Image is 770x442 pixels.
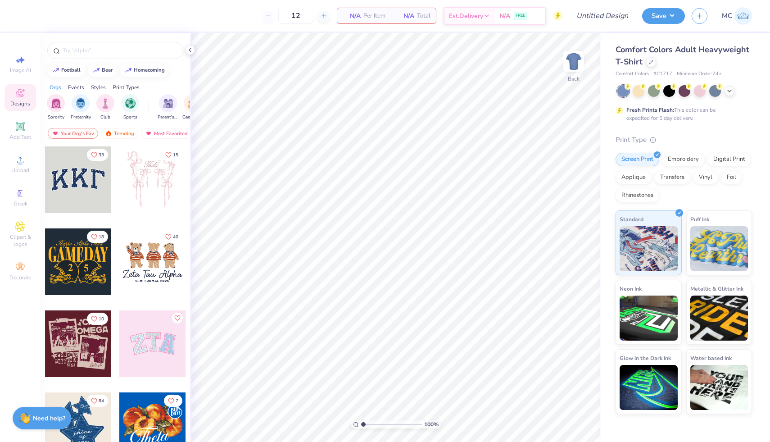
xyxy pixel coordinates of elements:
button: football [47,64,85,77]
div: homecoming [134,68,165,73]
span: FREE [516,13,525,19]
input: Untitled Design [569,7,635,25]
img: Neon Ink [620,296,678,341]
img: trend_line.gif [93,68,100,73]
span: 7 [176,399,178,403]
div: Events [68,83,84,91]
span: N/A [343,11,361,21]
img: trend_line.gif [52,68,59,73]
img: Glow in the Dark Ink [620,365,678,410]
button: filter button [71,94,91,121]
strong: Fresh Prints Flash: [626,106,674,114]
span: Puff Ink [690,214,709,224]
button: Like [87,395,108,407]
img: Back [565,52,583,70]
span: 18 [99,235,104,239]
div: Screen Print [616,153,659,166]
span: Parent's Weekend [158,114,178,121]
button: Like [161,231,182,243]
button: Like [87,313,108,325]
div: filter for Sorority [47,94,65,121]
button: Like [87,231,108,243]
button: filter button [182,94,203,121]
img: Water based Ink [690,365,748,410]
div: filter for Sports [121,94,139,121]
button: Like [172,313,183,324]
span: Neon Ink [620,284,642,293]
button: filter button [158,94,178,121]
span: 15 [173,153,178,157]
img: Fraternity Image [76,98,86,109]
span: Sorority [48,114,64,121]
span: Est. Delivery [449,11,483,21]
div: Trending [101,128,138,139]
button: Like [164,395,182,407]
button: Save [642,8,685,24]
span: Total [417,11,430,21]
img: Standard [620,226,678,271]
div: Styles [91,83,106,91]
div: Print Type [616,135,752,145]
img: Club Image [100,98,110,109]
img: Metallic & Glitter Ink [690,296,748,341]
button: filter button [121,94,139,121]
span: Metallic & Glitter Ink [690,284,743,293]
button: bear [88,64,117,77]
span: Glow in the Dark Ink [620,353,671,363]
strong: Need help? [33,414,65,423]
span: N/A [396,11,414,21]
div: Foil [721,171,742,184]
img: trend_line.gif [125,68,132,73]
div: filter for Fraternity [71,94,91,121]
span: Designs [10,100,30,107]
a: MC [722,7,752,25]
div: Rhinestones [616,189,659,202]
button: Like [161,149,182,161]
span: Decorate [9,274,31,281]
input: – – [278,8,313,24]
div: Digital Print [707,153,751,166]
span: 40 [173,235,178,239]
span: Standard [620,214,643,224]
div: filter for Parent's Weekend [158,94,178,121]
div: Applique [616,171,652,184]
span: Per Item [363,11,385,21]
img: most_fav.gif [145,130,152,137]
div: bear [102,68,113,73]
div: Orgs [50,83,61,91]
span: Minimum Order: 24 + [677,70,722,78]
div: football [61,68,81,73]
span: Water based Ink [690,353,732,363]
span: Comfort Colors [616,70,649,78]
span: 10 [99,317,104,321]
div: Transfers [654,171,690,184]
div: Print Types [113,83,140,91]
span: 100 % [424,420,439,428]
span: Add Text [9,133,31,141]
span: Image AI [10,67,31,74]
div: filter for Game Day [182,94,203,121]
img: trending.gif [105,130,112,137]
span: Comfort Colors Adult Heavyweight T-Shirt [616,44,749,67]
span: Clipart & logos [5,233,36,248]
img: Parent's Weekend Image [163,98,173,109]
div: filter for Club [96,94,114,121]
div: This color can be expedited for 5 day delivery. [626,106,737,122]
span: Upload [11,167,29,174]
img: Sports Image [125,98,136,109]
span: N/A [499,11,510,21]
span: # C1717 [653,70,672,78]
span: Game Day [182,114,203,121]
div: Back [568,75,580,83]
img: Mia Craig [734,7,752,25]
div: Embroidery [662,153,705,166]
span: MC [722,11,732,21]
span: Greek [14,200,27,207]
img: Puff Ink [690,226,748,271]
button: filter button [96,94,114,121]
div: Your Org's Fav [48,128,98,139]
div: Most Favorited [141,128,192,139]
input: Try "Alpha" [62,46,177,55]
button: homecoming [120,64,169,77]
span: 33 [99,153,104,157]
